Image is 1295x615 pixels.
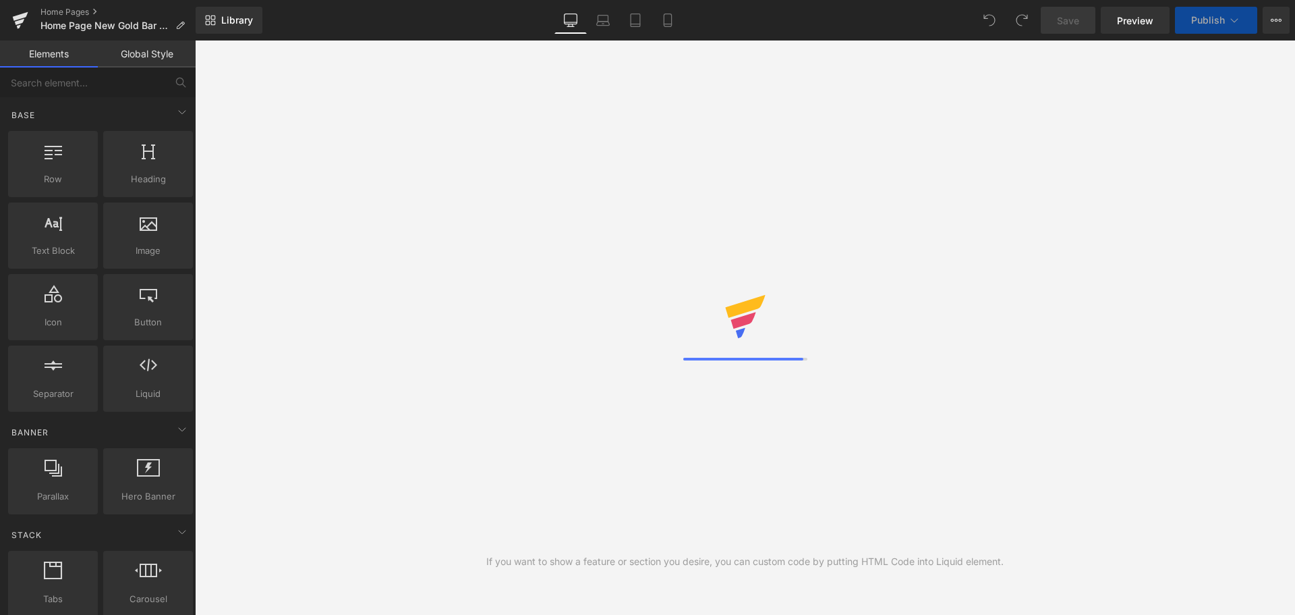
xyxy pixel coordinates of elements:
span: Carousel [107,592,189,606]
div: If you want to show a feature or section you desire, you can custom code by putting HTML Code int... [486,554,1004,569]
a: Desktop [554,7,587,34]
a: New Library [196,7,262,34]
span: Banner [10,426,50,439]
a: Mobile [652,7,684,34]
a: Preview [1101,7,1170,34]
a: Laptop [587,7,619,34]
span: Library [221,14,253,26]
span: Separator [12,387,94,401]
span: Image [107,244,189,258]
span: Base [10,109,36,122]
a: Global Style [98,41,196,68]
span: Text Block [12,244,94,258]
span: Preview [1117,14,1153,28]
span: Home Page New Gold Bar XL [40,20,170,31]
a: Tablet [619,7,652,34]
span: Icon [12,315,94,329]
span: Save [1057,14,1079,28]
span: Stack [10,529,43,541]
span: Liquid [107,387,189,401]
span: Hero Banner [107,489,189,504]
span: Button [107,315,189,329]
span: Row [12,172,94,186]
span: Parallax [12,489,94,504]
button: More [1263,7,1290,34]
span: Tabs [12,592,94,606]
button: Undo [976,7,1003,34]
span: Publish [1191,15,1225,26]
span: Heading [107,172,189,186]
a: Home Pages [40,7,196,18]
button: Publish [1175,7,1257,34]
button: Redo [1008,7,1035,34]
